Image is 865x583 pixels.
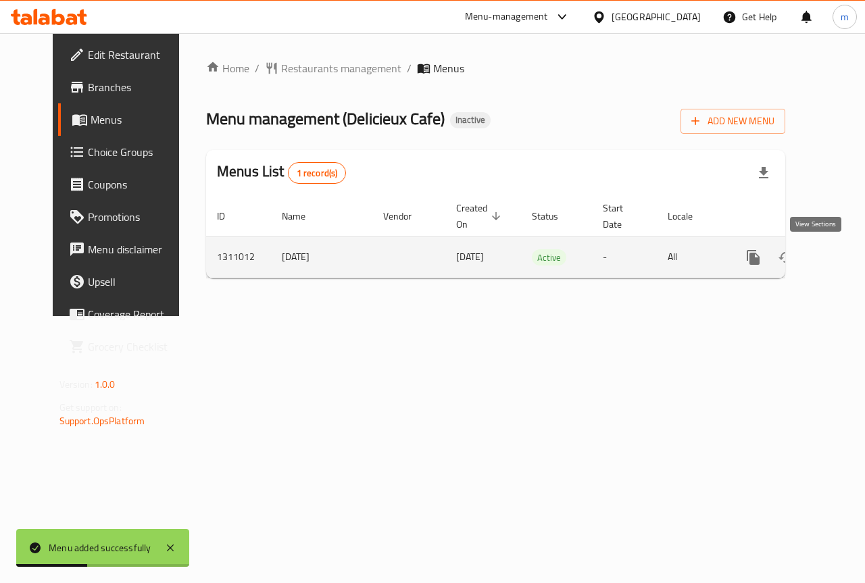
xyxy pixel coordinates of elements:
a: Coupons [58,168,197,201]
span: Coupons [88,176,187,193]
span: Upsell [88,274,187,290]
a: Upsell [58,265,197,298]
span: Restaurants management [281,60,401,76]
span: Grocery Checklist [88,338,187,355]
a: Branches [58,71,197,103]
a: Promotions [58,201,197,233]
div: Total records count [288,162,347,184]
span: Menu disclaimer [88,241,187,257]
a: Choice Groups [58,136,197,168]
span: Branches [88,79,187,95]
a: Support.OpsPlatform [59,412,145,430]
span: Edit Restaurant [88,47,187,63]
td: All [657,236,726,278]
span: Vendor [383,208,429,224]
span: Version: [59,376,93,393]
div: [GEOGRAPHIC_DATA] [612,9,701,24]
span: Add New Menu [691,113,774,130]
td: - [592,236,657,278]
span: Status [532,208,576,224]
span: ID [217,208,243,224]
span: Active [532,250,566,265]
span: Get support on: [59,399,122,416]
h2: Menus List [217,161,346,184]
span: m [841,9,849,24]
span: 1 record(s) [289,167,346,180]
span: Menu management ( Delicieux Cafe ) [206,103,445,134]
td: 1311012 [206,236,271,278]
span: Menus [91,111,187,128]
a: Menu disclaimer [58,233,197,265]
button: more [737,241,770,274]
span: Locale [668,208,710,224]
a: Edit Restaurant [58,39,197,71]
span: Start Date [603,200,641,232]
a: Restaurants management [265,60,401,76]
a: Menus [58,103,197,136]
a: Home [206,60,249,76]
span: Name [282,208,323,224]
li: / [255,60,259,76]
div: Menu added successfully [49,540,151,555]
li: / [407,60,412,76]
nav: breadcrumb [206,60,785,76]
td: [DATE] [271,236,372,278]
button: Add New Menu [681,109,785,134]
div: Export file [747,157,780,189]
span: [DATE] [456,248,484,265]
span: Choice Groups [88,144,187,160]
span: Menus [433,60,464,76]
span: 1.0.0 [95,376,116,393]
div: Inactive [450,112,491,128]
div: Menu-management [465,9,548,25]
span: Coverage Report [88,306,187,322]
a: Coverage Report [58,298,197,330]
a: Grocery Checklist [58,330,197,363]
span: Promotions [88,209,187,225]
span: Created On [456,200,505,232]
span: Inactive [450,114,491,126]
